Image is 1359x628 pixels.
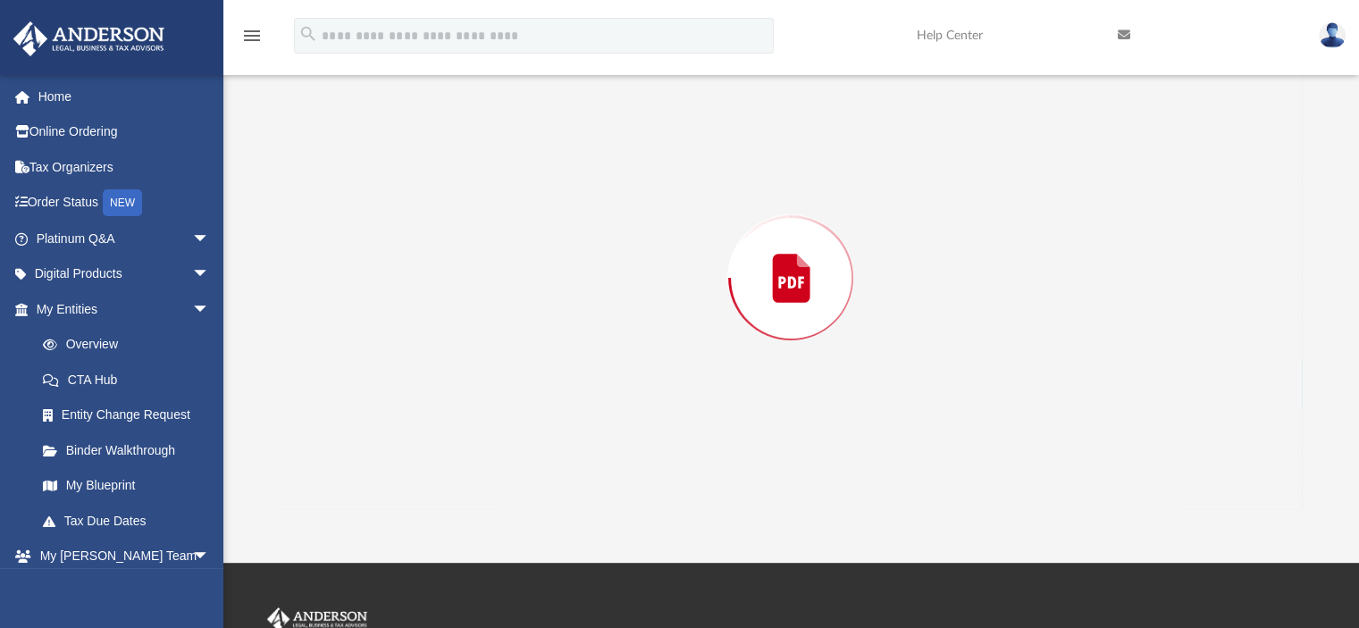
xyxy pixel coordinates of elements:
img: User Pic [1319,22,1346,48]
a: Order StatusNEW [13,185,237,222]
span: arrow_drop_down [192,291,228,328]
span: arrow_drop_down [192,256,228,293]
a: My Entitiesarrow_drop_down [13,291,237,327]
a: Tax Organizers [13,149,237,185]
a: Entity Change Request [25,398,237,433]
a: Digital Productsarrow_drop_down [13,256,237,292]
a: Home [13,79,237,114]
span: arrow_drop_down [192,539,228,575]
div: Preview [281,1,1303,509]
span: arrow_drop_down [192,221,228,257]
a: My Blueprint [25,468,228,504]
a: Binder Walkthrough [25,432,237,468]
img: Anderson Advisors Platinum Portal [8,21,170,56]
a: My [PERSON_NAME] Teamarrow_drop_down [13,539,228,574]
a: Tax Due Dates [25,503,237,539]
div: NEW [103,189,142,216]
a: menu [241,34,263,46]
a: Online Ordering [13,114,237,150]
a: CTA Hub [25,362,237,398]
i: menu [241,25,263,46]
i: search [298,24,318,44]
a: Platinum Q&Aarrow_drop_down [13,221,237,256]
a: Overview [25,327,237,363]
